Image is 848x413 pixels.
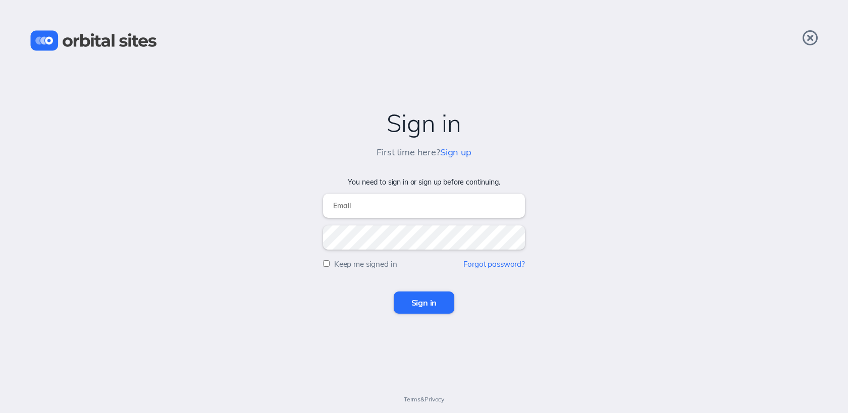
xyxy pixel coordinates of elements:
[30,30,157,51] img: Orbital Sites Logo
[10,178,838,314] form: You need to sign in or sign up before continuing.
[425,395,444,403] a: Privacy
[10,109,838,137] h2: Sign in
[334,259,397,269] label: Keep me signed in
[404,395,420,403] a: Terms
[323,194,525,218] input: Email
[394,291,455,314] input: Sign in
[463,259,525,269] a: Forgot password?
[440,146,471,158] a: Sign up
[377,147,471,158] h5: First time here?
